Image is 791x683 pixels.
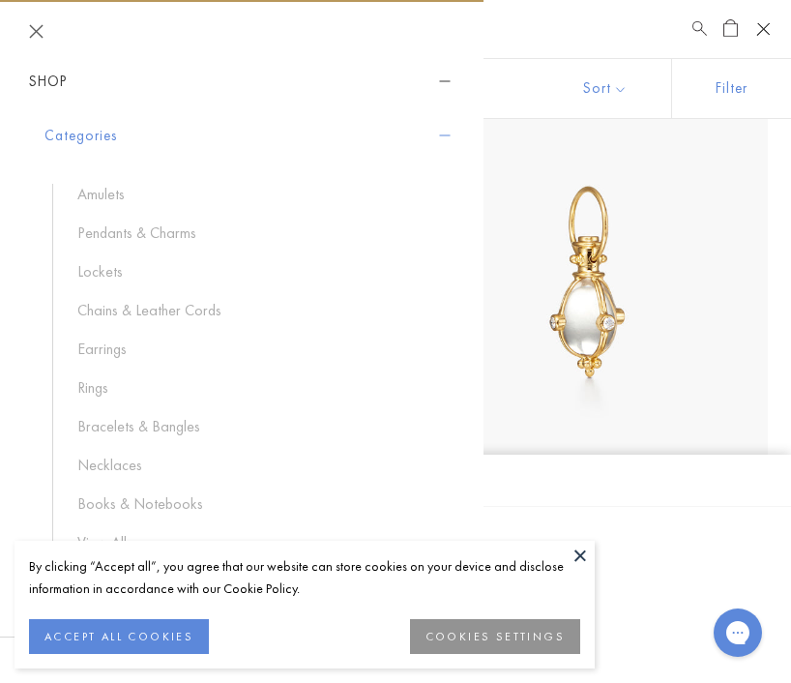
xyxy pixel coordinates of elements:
a: Lockets [77,261,435,282]
button: Categories [44,111,454,161]
a: Necklaces [77,455,435,476]
a: Rings [77,377,435,399]
img: P51800-E9 [407,107,768,468]
a: Open Shopping Bag [723,17,738,41]
div: By clicking “Accept all”, you agree that our website can store cookies on your device and disclos... [29,555,580,600]
button: Show sort by [540,59,671,118]
a: Pendants & Charms [77,223,435,244]
iframe: Gorgias live chat messenger [704,602,772,664]
button: ACCEPT ALL COOKIES [29,619,209,654]
button: Open navigation [748,15,777,44]
a: Search [692,17,707,41]
a: Bracelets & Bangles [77,416,435,437]
button: Shop [29,60,454,104]
button: Close navigation [29,24,44,39]
a: View All [77,532,435,553]
a: Amulets [77,184,435,205]
button: COOKIES SETTINGS [410,619,580,654]
a: Chains & Leather Cords [77,300,435,321]
a: Earrings [77,339,435,360]
a: Books & Notebooks [77,493,435,515]
button: Show filters [671,59,791,118]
